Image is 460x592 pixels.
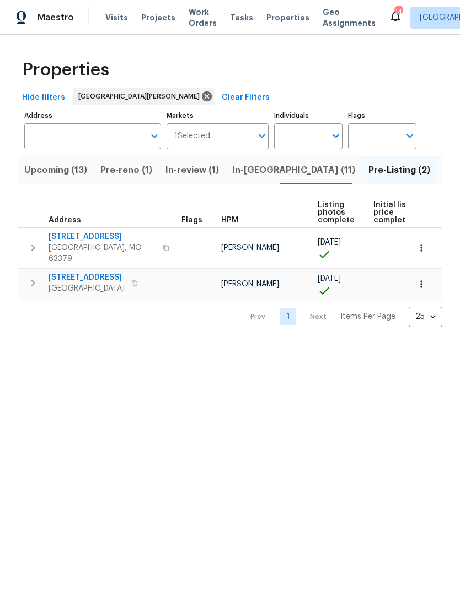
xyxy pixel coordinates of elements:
div: 14 [394,7,402,18]
span: Address [49,216,81,224]
label: Address [24,112,161,119]
span: [DATE] [318,275,341,283]
p: Items Per Page [340,311,395,322]
span: [STREET_ADDRESS] [49,231,156,242]
div: 25 [409,302,442,331]
span: Flags [181,216,202,224]
span: [PERSON_NAME] [221,280,279,288]
span: Pre-reno (1) [100,162,152,178]
button: Hide filters [18,88,69,108]
label: Flags [348,112,416,119]
span: Tasks [230,14,253,21]
button: Clear Filters [217,88,274,108]
button: Open [402,128,418,144]
span: [GEOGRAPHIC_DATA], MO 63379 [49,242,156,264]
span: [STREET_ADDRESS] [49,272,125,283]
span: Geo Assignments [323,7,376,29]
span: Maestro [38,12,74,23]
nav: Pagination Navigation [240,307,442,327]
button: Open [328,128,344,144]
span: HPM [221,216,238,224]
span: Initial list price complete [373,201,410,224]
label: Markets [167,112,269,119]
span: Properties [266,12,309,23]
span: 1 Selected [174,132,210,141]
span: Pre-Listing (2) [368,162,430,178]
span: Visits [105,12,128,23]
button: Open [147,128,162,144]
button: Open [254,128,270,144]
span: [DATE] [318,238,341,246]
span: Projects [141,12,175,23]
span: In-review (1) [165,162,219,178]
span: Listing photos complete [318,201,355,224]
span: Upcoming (13) [24,162,87,178]
div: [GEOGRAPHIC_DATA][PERSON_NAME] [73,88,214,105]
a: Goto page 1 [280,308,296,325]
span: [GEOGRAPHIC_DATA] [49,283,125,294]
span: Properties [22,64,109,75]
span: Clear Filters [222,91,270,105]
span: In-[GEOGRAPHIC_DATA] (11) [232,162,355,178]
span: Hide filters [22,91,65,105]
label: Individuals [274,112,343,119]
span: [PERSON_NAME] [221,244,279,252]
span: Work Orders [189,7,217,29]
span: [GEOGRAPHIC_DATA][PERSON_NAME] [78,91,204,102]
